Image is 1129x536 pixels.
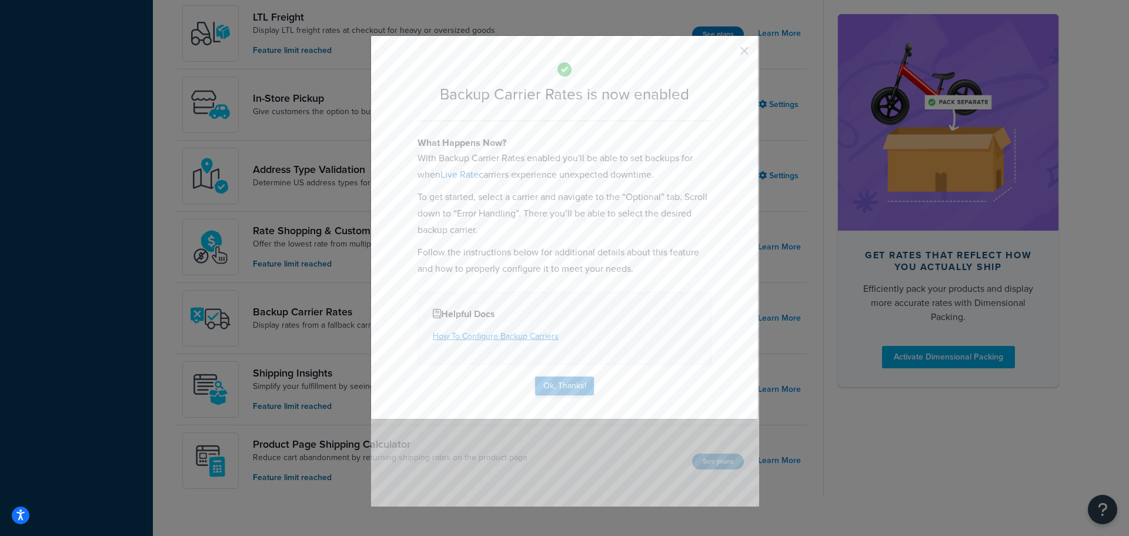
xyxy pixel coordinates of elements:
[417,136,712,150] h4: What Happens Now?
[535,377,594,395] button: Ok, Thanks!
[417,86,712,103] h2: Backup Carrier Rates is now enabled
[433,330,559,342] a: How To Configure Backup Carriers
[417,244,712,277] p: Follow the instructions below for additional details about this feature and how to properly confi...
[417,150,712,183] p: With Backup Carrier Rates enabled you'll be able to set backups for when carriers experience unex...
[433,307,696,321] h4: Helpful Docs
[417,189,712,238] p: To get started, select a carrier and navigate to the “Optional” tab. Scroll down to “Error Handli...
[440,168,479,181] a: Live Rate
